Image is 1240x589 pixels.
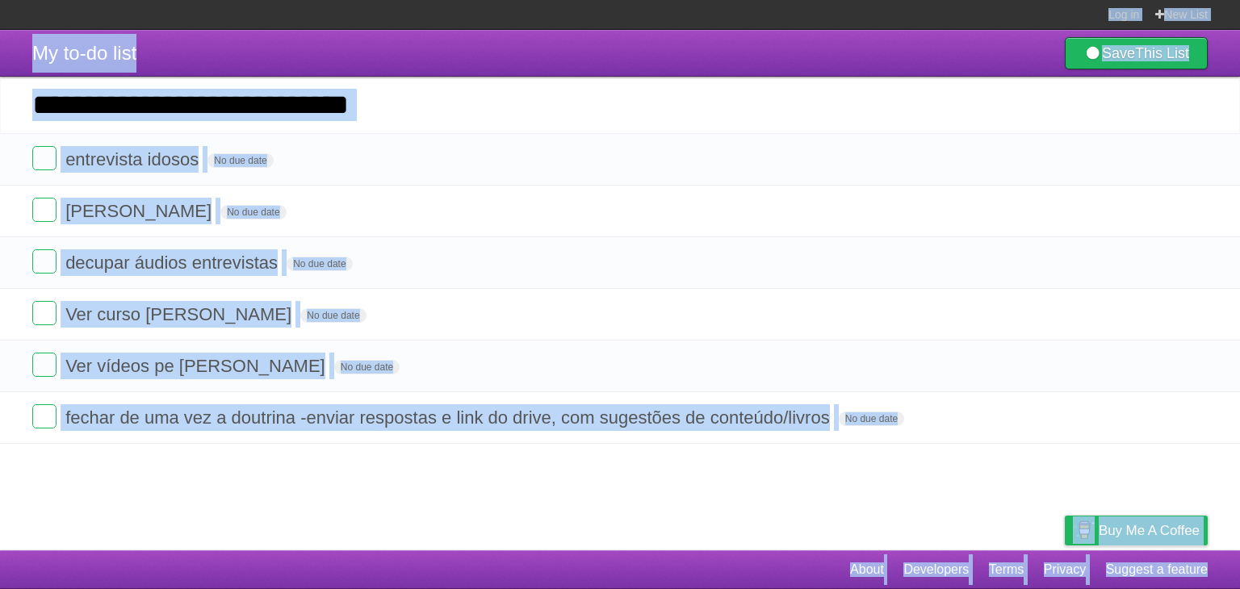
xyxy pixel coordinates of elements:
[1044,554,1086,585] a: Privacy
[32,301,57,325] label: Done
[65,253,282,273] span: decupar áudios entrevistas
[850,554,884,585] a: About
[207,153,273,168] span: No due date
[1135,45,1189,61] b: This List
[65,304,295,324] span: Ver curso [PERSON_NAME]
[1106,554,1208,585] a: Suggest a feature
[32,198,57,222] label: Done
[1065,37,1208,69] a: SaveThis List
[903,554,969,585] a: Developers
[300,308,366,323] span: No due date
[65,201,216,221] span: [PERSON_NAME]
[65,407,834,428] span: fechar de uma vez a doutrina -enviar respostas e link do drive, com sugestões de conteúdo/livros
[32,42,136,64] span: My to-do list
[32,146,57,170] label: Done
[220,205,286,219] span: No due date
[65,149,203,169] span: entrevista idosos
[287,257,352,271] span: No due date
[32,353,57,377] label: Done
[839,411,904,426] span: No due date
[989,554,1024,585] a: Terms
[1065,516,1208,545] a: Buy me a coffee
[1099,516,1200,545] span: Buy me a coffee
[32,249,57,274] label: Done
[1073,516,1095,544] img: Buy me a coffee
[334,360,400,374] span: No due date
[32,404,57,428] label: Done
[65,356,329,376] span: Ver vídeos pe [PERSON_NAME]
